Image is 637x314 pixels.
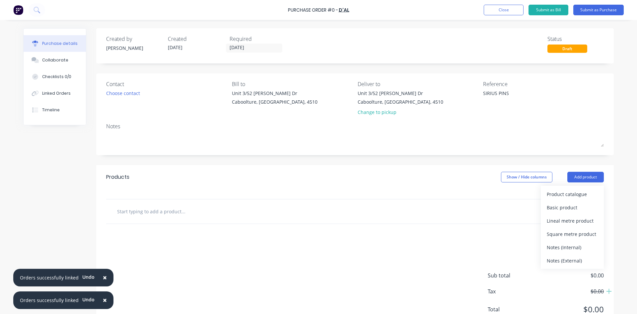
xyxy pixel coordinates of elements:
button: Close [96,292,113,308]
span: Total [488,305,537,313]
textarea: SIRIUS PINS [483,90,566,105]
span: Sub total [488,271,537,279]
div: Contact [106,80,227,88]
div: Caboolture, [GEOGRAPHIC_DATA], 4510 [358,98,443,105]
div: Notes (Internal) [547,243,598,252]
div: Lineal metre product [547,216,598,226]
div: Orders successfully linked [20,297,79,304]
div: Choose contact [106,90,140,97]
button: Add product [567,172,604,182]
div: Products [106,173,129,181]
button: Timeline [24,102,86,118]
div: [PERSON_NAME] [106,45,163,52]
span: × [103,295,107,305]
input: Start typing to add a product... [117,205,249,218]
div: Created by [106,35,163,43]
div: Created [168,35,224,43]
div: Required [230,35,286,43]
div: Notes (External) [547,256,598,265]
button: Close [96,270,113,286]
div: Orders successfully linked [20,274,79,281]
div: Timeline [42,107,60,113]
div: Draft [547,45,587,53]
div: Purchase details [42,41,78,47]
div: Purchase Order #0 - [288,7,338,14]
button: Close [484,5,524,15]
div: Notes [106,122,604,130]
div: Change to pickup [358,109,443,116]
span: × [103,273,107,282]
button: Submit as Purchase [573,5,624,15]
button: Show / Hide columns [501,172,552,182]
div: Caboolture, [GEOGRAPHIC_DATA], 4510 [232,98,318,105]
a: D'AL [339,7,349,13]
div: Square metre product [547,229,598,239]
div: Unit 3/52 [PERSON_NAME] Dr [358,90,443,97]
button: Undo [79,295,98,305]
button: Linked Orders [24,85,86,102]
div: Deliver to [358,80,478,88]
div: Checklists 0/0 [42,74,71,80]
span: $0.00 [537,271,604,279]
span: Tax [488,287,537,295]
button: Undo [79,272,98,282]
div: Collaborate [42,57,68,63]
button: Submit as Bill [529,5,568,15]
div: Unit 3/52 [PERSON_NAME] Dr [232,90,318,97]
div: Linked Orders [42,90,71,96]
div: Bill to [232,80,353,88]
div: Reference [483,80,604,88]
button: Collaborate [24,52,86,68]
span: $0.00 [537,287,604,295]
div: Status [547,35,604,43]
button: Checklists 0/0 [24,68,86,85]
div: Product catalogue [547,189,598,199]
button: Purchase details [24,35,86,52]
img: Factory [13,5,23,15]
div: Basic product [547,203,598,212]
